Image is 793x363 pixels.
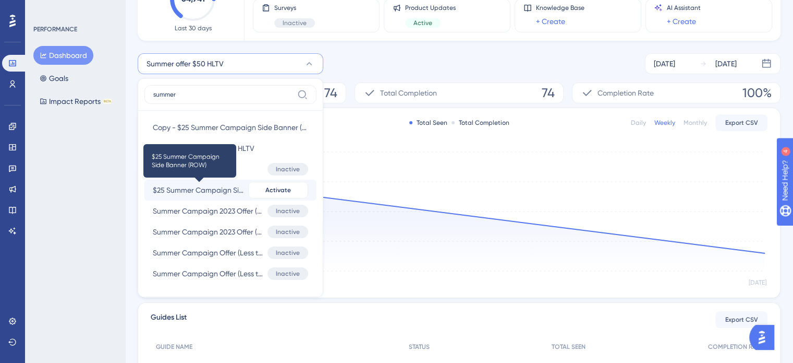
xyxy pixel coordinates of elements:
span: Inactive [283,19,307,27]
div: [DATE] [715,57,737,70]
div: Weekly [654,119,675,127]
span: $25 Summer Campaign Side Banner (ROW) [152,153,228,169]
span: Guides List [151,311,187,328]
button: Export CSV [715,311,767,328]
div: [DATE] [654,57,675,70]
span: Export CSV [725,119,758,127]
span: 74 [542,85,555,101]
span: AI Assistant [667,4,701,12]
button: $25 Summer Campaign Side Banner (ROW)$25 Summer Campaign Side Banner (ROW)Activate [144,180,316,201]
button: Export CSV [715,114,767,131]
button: Summer Campaign Offer (Less than 1 hours or Trial time is 0)Inactive [144,242,316,263]
span: Inactive [276,207,300,215]
button: Copy - Summer offer $50 HLTV [144,138,316,159]
span: Copy - Summer offer $50 HLTV [153,142,254,155]
button: Summer Campaign 2023 Offer (Less than 48 hours) (Channel = Affiliate)Inactive [144,221,316,242]
span: TOTAL SEEN [552,343,585,351]
span: 74 [324,85,337,101]
div: Daily [631,119,646,127]
button: Summer Campaign Offer (Less than 71 hours)Inactive [144,263,316,284]
span: Summer Campaign Offer (Less than 1 hours or Trial time is 0) [153,247,263,259]
span: Activate [265,186,291,194]
span: Last 30 days [175,24,212,32]
span: Inactive [276,165,300,173]
span: Summer Campaign Offer (Less than 71 hours) [153,267,263,280]
tspan: [DATE] [749,279,766,286]
a: + Create [536,15,565,28]
div: 4 [72,5,76,14]
span: $25 Summer Campaign Side Banner (ROW) [153,184,244,196]
span: Summer offer $50 HLTV [147,57,224,70]
button: Activate [248,182,308,198]
span: Export CSV [725,315,758,324]
span: GUIDE NAME [156,343,192,351]
span: Active [413,19,432,27]
span: STATUS [409,343,430,351]
span: Product Updates [405,4,456,12]
span: Inactive [276,228,300,236]
a: + Create [667,15,696,28]
span: Knowledge Base [536,4,584,12]
iframe: UserGuiding AI Assistant Launcher [749,322,780,353]
button: Copy - $25 Summer Campaign Side Banner (ROW) [144,117,316,138]
div: Total Completion [452,119,509,127]
span: Summer Campaign 2023 Offer (Less than 3 hours) (Channel = Affiliate) [153,205,263,217]
input: Search... [153,90,293,99]
span: Inactive [276,249,300,257]
button: Goals [33,69,75,88]
span: Copy - $25 Summer Campaign Side Banner (ROW) [153,121,308,134]
div: Monthly [684,119,707,127]
span: Surveys [274,4,315,12]
span: COMPLETION RATE [708,343,762,351]
span: 100% [742,85,772,101]
button: Impact ReportsBETA [33,92,118,111]
button: Summer Campaign 2023 Offer (Less than 3 hours) (Channel = Affiliate)Inactive [144,201,316,221]
div: Total Seen [409,119,447,127]
button: Summer offer $50 HLTV [138,53,323,74]
div: PERFORMANCE [33,25,77,33]
div: BETA [103,99,112,104]
button: Dashboard [33,46,93,65]
span: Inactive [276,270,300,278]
span: Summer Campaign 2023 Offer (Less than 48 hours) (Channel = Affiliate) [153,226,263,238]
span: Total Completion [380,87,437,99]
span: Need Help? [25,3,65,15]
span: Completion Rate [597,87,654,99]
